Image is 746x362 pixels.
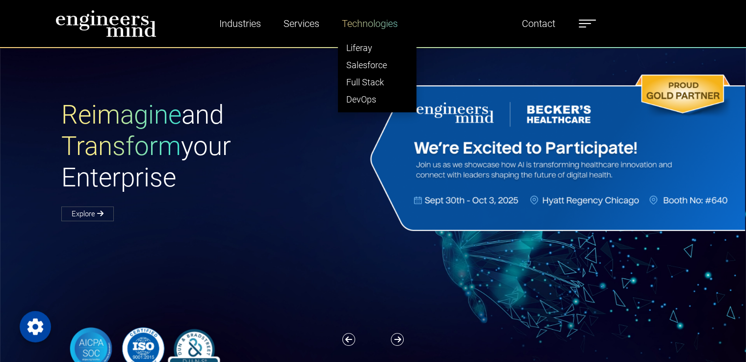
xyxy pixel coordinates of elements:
span: Reimagine [61,100,181,130]
a: Liferay [338,39,416,56]
a: Salesforce [338,56,416,74]
span: Transform [61,131,181,161]
a: DevOps [338,91,416,108]
img: logo [55,10,156,37]
ul: Industries [338,35,416,112]
a: Services [280,12,323,35]
h1: and your Enterprise [61,100,373,193]
a: Explore [61,207,114,221]
img: Website Banner [366,72,746,234]
a: Industries [215,12,265,35]
a: Contact [518,12,559,35]
a: Full Stack [338,74,416,91]
a: Technologies [338,12,402,35]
